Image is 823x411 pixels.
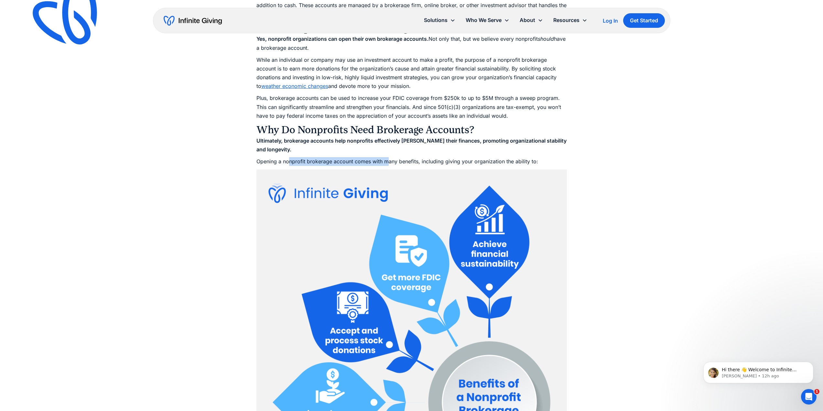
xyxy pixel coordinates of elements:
p: Not only that, but we believe every nonprofit have a brokerage account. [256,35,567,52]
div: About [520,16,535,25]
p: Plus, brokerage accounts can be used to increase your FDIC coverage from $250k to up to $5M throu... [256,94,567,120]
div: About [514,13,548,27]
a: weather economic changes [261,83,328,89]
a: Get Started [623,13,665,28]
strong: Yes, nonprofit organizations can open their own brokerage accounts. [256,36,428,42]
div: Who We Serve [460,13,514,27]
h3: Why Do Nonprofits Need Brokerage Accounts? [256,124,567,136]
a: home [164,16,222,26]
div: Who We Serve [466,16,502,25]
a: Log In [603,17,618,25]
div: Solutions [424,16,448,25]
iframe: Intercom live chat [801,389,817,405]
div: Resources [548,13,592,27]
div: Solutions [419,13,460,27]
span: 1 [814,389,819,394]
em: should [538,36,554,42]
div: Log In [603,18,618,23]
strong: Ultimately, brokerage accounts help nonprofits effectively [PERSON_NAME] their finances, promotin... [256,137,567,153]
iframe: Intercom notifications message [694,348,823,394]
div: Resources [553,16,579,25]
p: Opening a nonprofit brokerage account comes with many benefits, including giving your organizatio... [256,157,567,166]
p: While an individual or company may use an investment account to make a profit, the purpose of a n... [256,56,567,91]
